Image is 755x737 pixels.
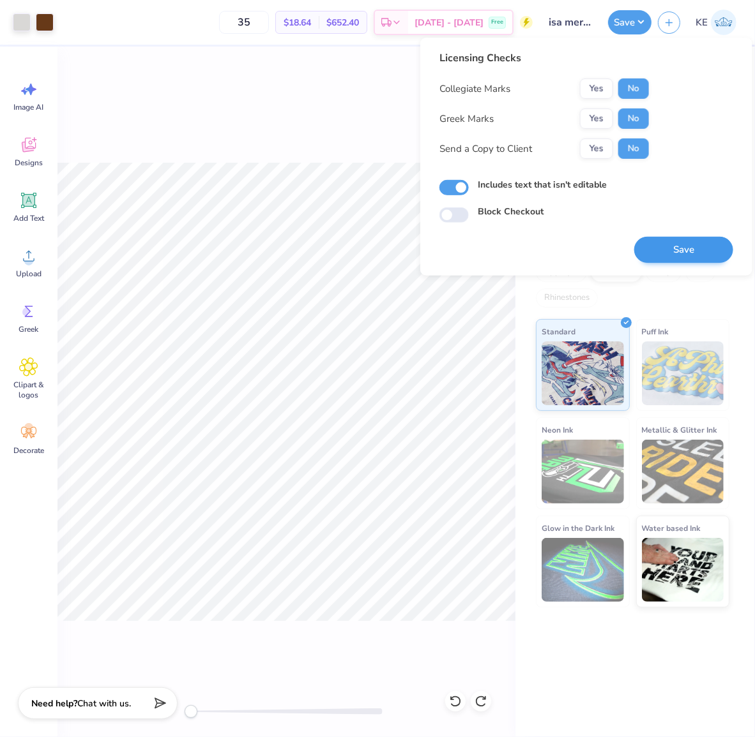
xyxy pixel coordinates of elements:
[542,325,576,338] span: Standard
[31,697,77,710] strong: Need help?
[77,697,131,710] span: Chat with us.
[642,521,701,535] span: Water based Ink
[539,10,602,35] input: Untitled Design
[284,16,311,29] span: $18.64
[15,158,43,168] span: Designs
[542,341,624,405] img: Standard
[439,50,649,66] div: Licensing Checks
[185,705,197,718] div: Accessibility label
[711,10,736,35] img: Kent Everic Delos Santos
[13,213,44,223] span: Add Text
[439,142,532,156] div: Send a Copy to Client
[478,205,544,218] label: Block Checkout
[634,237,733,263] button: Save
[642,440,724,503] img: Metallic & Glitter Ink
[536,288,598,308] div: Rhinestones
[326,16,359,29] span: $652.40
[542,521,614,535] span: Glow in the Dark Ink
[618,78,649,99] button: No
[580,108,613,129] button: Yes
[16,269,42,279] span: Upload
[14,102,44,112] span: Image AI
[439,112,494,126] div: Greek Marks
[696,15,708,30] span: KE
[478,178,607,191] label: Includes text that isn't editable
[8,380,50,400] span: Clipart & logos
[542,440,624,503] img: Neon Ink
[618,138,649,159] button: No
[642,423,717,436] span: Metallic & Glitter Ink
[690,10,742,35] a: KE
[542,538,624,602] img: Glow in the Dark Ink
[642,538,724,602] img: Water based Ink
[415,16,484,29] span: [DATE] - [DATE]
[439,82,510,96] div: Collegiate Marks
[618,108,649,129] button: No
[542,423,573,436] span: Neon Ink
[19,324,39,334] span: Greek
[491,18,503,27] span: Free
[642,341,724,405] img: Puff Ink
[642,325,669,338] span: Puff Ink
[580,138,613,159] button: Yes
[580,78,613,99] button: Yes
[219,11,269,34] input: – –
[608,10,652,34] button: Save
[13,445,44,456] span: Decorate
